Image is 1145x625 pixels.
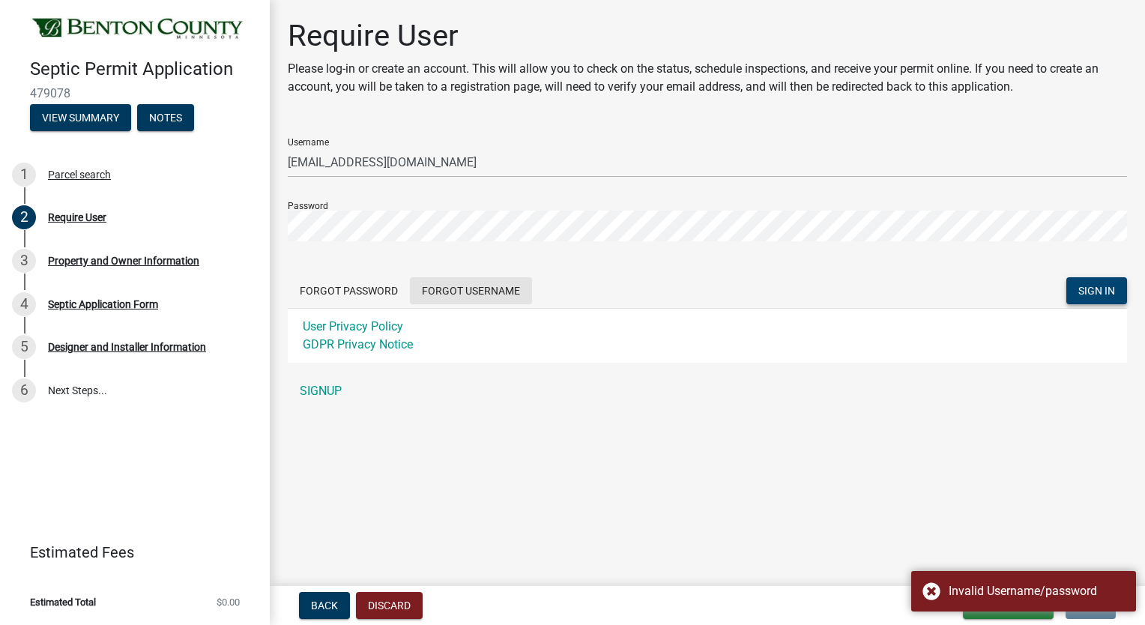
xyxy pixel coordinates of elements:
[288,277,410,304] button: Forgot Password
[311,600,338,612] span: Back
[12,335,36,359] div: 5
[137,104,194,131] button: Notes
[12,537,246,567] a: Estimated Fees
[288,18,1127,54] h1: Require User
[12,249,36,273] div: 3
[1066,277,1127,304] button: SIGN IN
[303,319,403,333] a: User Privacy Policy
[12,378,36,402] div: 6
[356,592,423,619] button: Discard
[30,86,240,100] span: 479078
[30,112,131,124] wm-modal-confirm: Summary
[137,112,194,124] wm-modal-confirm: Notes
[288,376,1127,406] a: SIGNUP
[12,163,36,187] div: 1
[48,342,206,352] div: Designer and Installer Information
[410,277,532,304] button: Forgot Username
[12,292,36,316] div: 4
[48,256,199,266] div: Property and Owner Information
[48,169,111,180] div: Parcel search
[288,60,1127,96] p: Please log-in or create an account. This will allow you to check on the status, schedule inspecti...
[303,337,413,351] a: GDPR Privacy Notice
[48,212,106,223] div: Require User
[30,597,96,607] span: Estimated Total
[30,104,131,131] button: View Summary
[12,205,36,229] div: 2
[1078,285,1115,297] span: SIGN IN
[48,299,158,310] div: Septic Application Form
[949,582,1125,600] div: Invalid Username/password
[217,597,240,607] span: $0.00
[30,58,258,80] h4: Septic Permit Application
[299,592,350,619] button: Back
[30,16,246,43] img: Benton County, Minnesota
